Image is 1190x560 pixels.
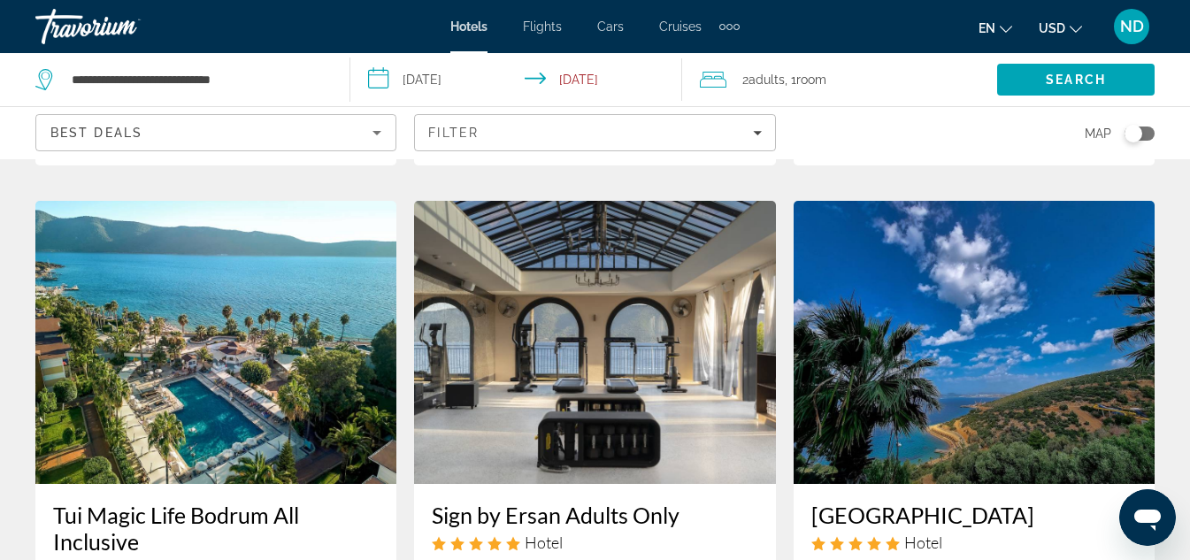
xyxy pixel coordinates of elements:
[414,201,775,484] img: Sign by Ersan Adults Only
[749,73,785,87] span: Adults
[796,73,826,87] span: Room
[50,126,142,140] span: Best Deals
[904,533,942,552] span: Hotel
[350,53,683,106] button: Select check in and out date
[1039,15,1082,41] button: Change currency
[1120,18,1144,35] span: ND
[50,122,381,143] mat-select: Sort by
[742,67,785,92] span: 2
[997,64,1155,96] button: Search
[1039,21,1065,35] span: USD
[432,502,757,528] a: Sign by Ersan Adults Only
[1085,121,1111,146] span: Map
[70,66,323,93] input: Search hotel destination
[979,21,995,35] span: en
[785,67,826,92] span: , 1
[811,502,1137,528] a: [GEOGRAPHIC_DATA]
[659,19,702,34] a: Cruises
[450,19,488,34] a: Hotels
[811,533,1137,552] div: 5 star Hotel
[432,533,757,552] div: 5 star Hotel
[1119,489,1176,546] iframe: Кнопка запуска окна обмена сообщениями
[523,19,562,34] a: Flights
[682,53,997,106] button: Travelers: 2 adults, 0 children
[1111,126,1155,142] button: Toggle map
[1046,73,1106,87] span: Search
[35,201,396,484] img: Tui Magic Life Bodrum All Inclusive
[597,19,624,34] a: Cars
[414,114,775,151] button: Filters
[794,201,1155,484] img: Bodrum Holiday Resort&spa
[428,126,479,140] span: Filter
[979,15,1012,41] button: Change language
[525,533,563,552] span: Hotel
[35,4,212,50] a: Travorium
[719,12,740,41] button: Extra navigation items
[1109,8,1155,45] button: User Menu
[53,502,379,555] a: Tui Magic Life Bodrum All Inclusive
